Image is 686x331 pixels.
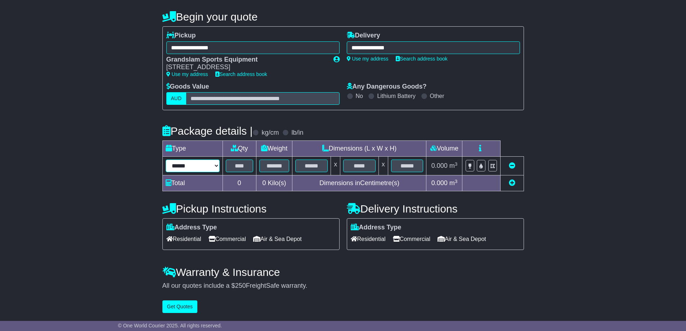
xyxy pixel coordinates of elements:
span: m [449,179,458,187]
h4: Package details | [162,125,253,137]
span: Commercial [209,233,246,245]
div: [STREET_ADDRESS] [166,63,326,71]
label: Delivery [347,32,380,40]
div: All our quotes include a $ FreightSafe warranty. [162,282,524,290]
span: Commercial [393,233,430,245]
td: Kilo(s) [256,175,292,191]
span: 0.000 [431,162,448,169]
span: Air & Sea Depot [438,233,486,245]
label: kg/cm [261,129,279,137]
a: Search address book [396,56,448,62]
td: Weight [256,141,292,157]
div: Grandslam Sports Equipment [166,56,326,64]
label: Address Type [166,224,217,232]
button: Get Quotes [162,300,198,313]
a: Use my address [347,56,389,62]
td: x [378,157,388,175]
a: Search address book [215,71,267,77]
label: Other [430,93,444,99]
td: Type [162,141,223,157]
label: Lithium Battery [377,93,416,99]
sup: 3 [455,161,458,167]
td: Qty [223,141,256,157]
span: 250 [235,282,246,289]
td: Dimensions (L x W x H) [292,141,426,157]
span: m [449,162,458,169]
label: lb/in [291,129,303,137]
h4: Warranty & Insurance [162,266,524,278]
h4: Begin your quote [162,11,524,23]
span: Residential [351,233,386,245]
a: Add new item [509,179,515,187]
td: Total [162,175,223,191]
a: Remove this item [509,162,515,169]
a: Use my address [166,71,208,77]
h4: Pickup Instructions [162,203,340,215]
label: Goods Value [166,83,209,91]
sup: 3 [455,179,458,184]
td: Dimensions in Centimetre(s) [292,175,426,191]
label: Pickup [166,32,196,40]
label: Address Type [351,224,402,232]
td: Volume [426,141,462,157]
td: x [331,157,340,175]
label: No [356,93,363,99]
h4: Delivery Instructions [347,203,524,215]
td: 0 [223,175,256,191]
span: © One World Courier 2025. All rights reserved. [118,323,222,328]
span: 0.000 [431,179,448,187]
span: Air & Sea Depot [253,233,302,245]
span: Residential [166,233,201,245]
label: Any Dangerous Goods? [347,83,427,91]
span: 0 [262,179,266,187]
label: AUD [166,92,187,105]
